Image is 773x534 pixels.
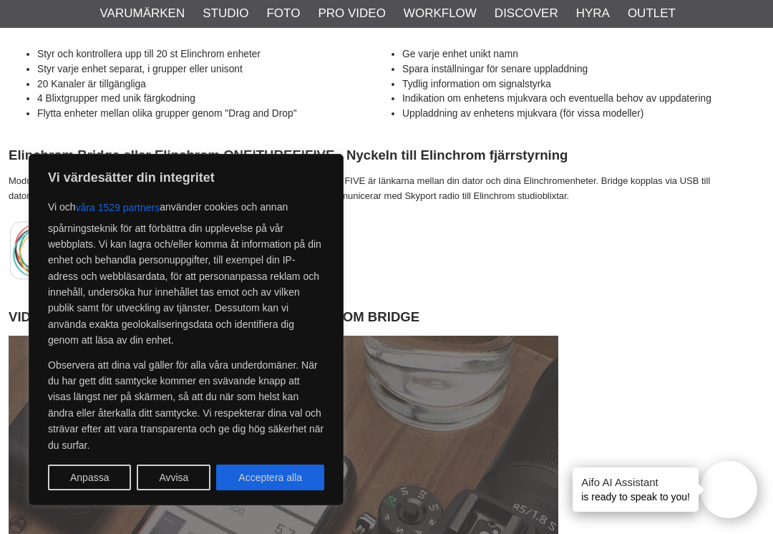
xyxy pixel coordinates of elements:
[402,77,739,92] li: Tydlig information om signalstyrka
[48,195,324,349] p: Vi och använder cookies och annan spårningsteknik för att förbättra din upplevelse på vår webbpla...
[48,169,324,186] p: Vi värdesätter din integritet
[495,4,558,23] a: Discover
[100,4,185,23] a: Varumärken
[48,465,131,490] button: Anpassa
[37,47,374,62] li: Styr och kontrollera upp till 20 st Elinchrom enheter
[581,475,690,490] h4: Aifo AI Assistant
[404,4,477,23] a: Workflow
[266,4,300,23] a: Foto
[402,62,739,77] li: Spara inställningar för senare uppladdning
[573,467,699,512] div: is ready to speak to you!
[48,357,324,453] p: Observera att dina val gäller för alla våra underdomäner. När du har gett ditt samtycke kommer en...
[318,4,385,23] a: Pro Video
[203,4,248,23] a: Studio
[9,146,739,165] h3: Elinchrom Bridge eller Elinchrom ONE|THREE|FIVE - Nyckeln till Elinchrom fjärrstyrning
[9,308,739,326] h3: VIDEO - FÖRENKLAT ARBETSFLÖDE MED ELINCHROM BRIDGE
[37,62,374,77] li: Styr varje enhet separat, i grupper eller unisont
[628,4,676,23] a: Outlet
[402,47,739,62] li: Ge varje enhet unikt namn
[576,4,610,23] a: Hyra
[9,220,70,281] img: Elinchrom Studio Software and iOS App
[137,465,210,490] button: Avvisa
[37,92,374,107] li: 4 Blixtgrupper med unik färgkodning
[402,107,739,122] li: Uppladdning av enhetens mjukvara (för vissa modeller)
[37,77,374,92] li: 20 Kanaler är tillgängliga
[402,92,739,107] li: Indikation om enhetens mjukvara och eventuella behov av uppdatering
[9,174,739,204] p: Modulen Elinchrom Bridge alternativt batteriblixten Elinchrom ONE, THREE samt FIVE är länkarna me...
[76,195,160,220] button: våra 1529 partners
[37,107,374,122] li: Flytta enheter mellan olika grupper genom "Drag and Drop"
[29,154,344,505] div: Vi värdesätter din integritet
[216,465,324,490] button: Acceptera alla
